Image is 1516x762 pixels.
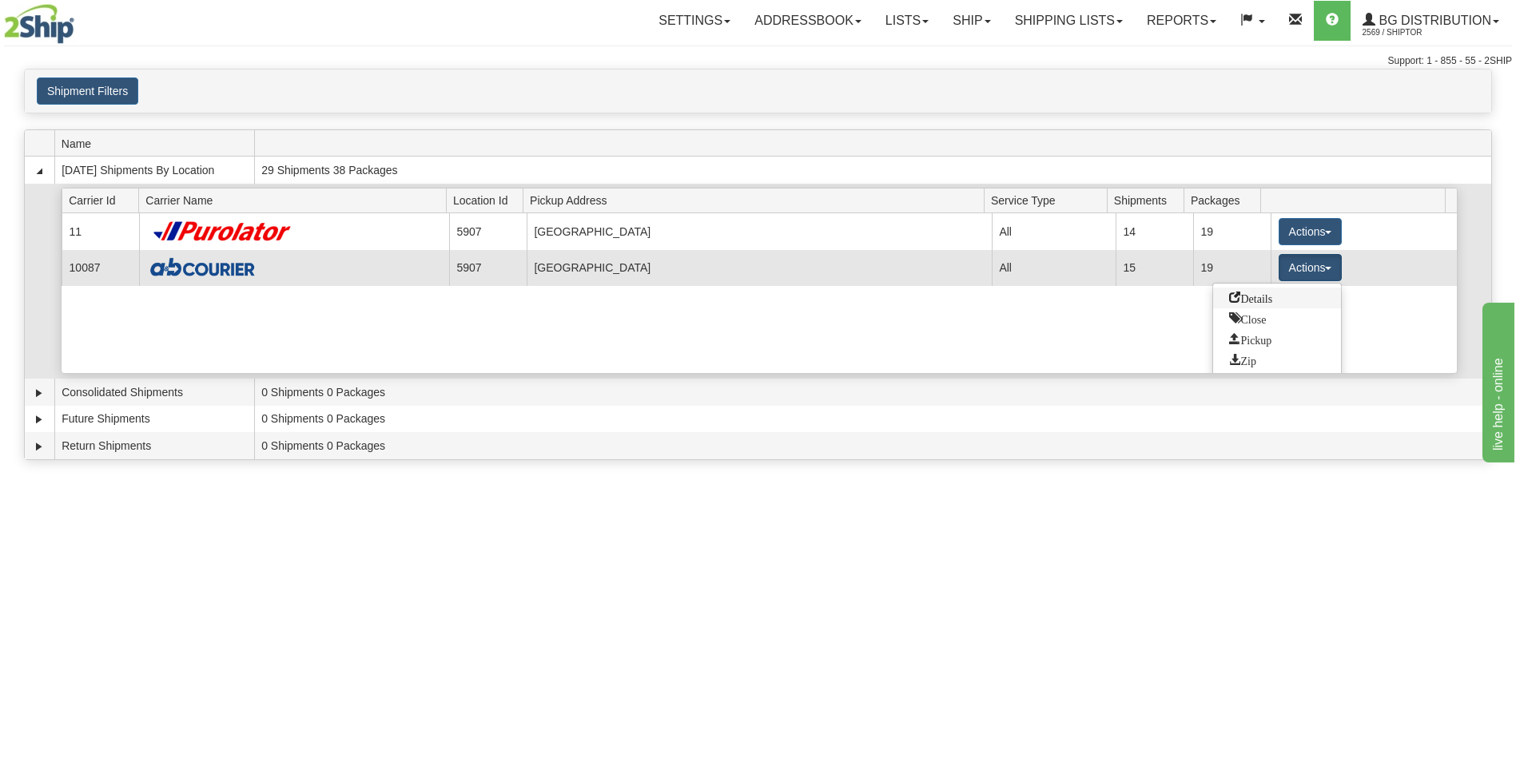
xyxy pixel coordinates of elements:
td: [GEOGRAPHIC_DATA] [527,213,992,249]
a: Go to Details view [1213,288,1341,308]
a: Shipping lists [1003,1,1135,41]
a: Lists [873,1,941,41]
a: Close this group [1213,308,1341,329]
span: Pickup Address [530,188,984,212]
a: BG Distribution 2569 / ShipTor [1351,1,1511,41]
td: 10087 [62,250,139,286]
a: Collapse [31,163,47,179]
td: 29 Shipments 38 Packages [254,157,1491,184]
td: [GEOGRAPHIC_DATA] [527,250,992,286]
button: Actions [1279,254,1343,281]
button: Actions [1279,218,1343,245]
a: Reports [1135,1,1228,41]
img: A&B Courier [147,255,259,281]
a: Addressbook [742,1,873,41]
div: live help - online [12,10,148,29]
span: Service Type [991,188,1107,212]
td: 0 Shipments 0 Packages [254,406,1491,433]
a: Zip and Download All Shipping Documents [1213,350,1341,371]
td: 11 [62,213,139,249]
td: All [992,213,1116,249]
span: Packages [1191,188,1261,212]
span: Close [1229,312,1266,323]
td: 5907 [449,213,527,249]
td: 5907 [449,250,527,286]
a: Expand [31,411,47,427]
span: Shipments [1114,188,1184,212]
a: Ship [941,1,1002,41]
span: Pickup [1229,333,1271,344]
td: 19 [1193,250,1271,286]
span: Location Id [453,188,523,212]
div: Support: 1 - 855 - 55 - 2SHIP [4,54,1512,68]
a: Settings [647,1,742,41]
td: 15 [1116,250,1193,286]
span: Zip [1229,354,1255,365]
a: Request a carrier pickup [1213,329,1341,350]
td: Consolidated Shipments [54,379,254,406]
td: 14 [1116,213,1193,249]
img: logo2569.jpg [4,4,74,44]
span: Carrier Id [69,188,139,212]
td: [DATE] Shipments By Location [54,157,254,184]
td: Return Shipments [54,432,254,459]
iframe: chat widget [1479,300,1514,462]
td: 0 Shipments 0 Packages [254,379,1491,406]
td: 0 Shipments 0 Packages [254,432,1491,459]
span: BG Distribution [1375,14,1491,27]
span: 2569 / ShipTor [1363,25,1482,41]
a: Expand [31,385,47,401]
td: Future Shipments [54,406,254,433]
td: 19 [1193,213,1271,249]
td: All [992,250,1116,286]
img: Purolator [147,220,298,242]
a: Expand [31,439,47,454]
a: Print or Download All Shipping Documents in one file [1213,371,1341,391]
span: Name [62,131,254,156]
span: Details [1229,292,1272,303]
button: Shipment Filters [37,77,138,105]
span: Carrier Name [145,188,446,212]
